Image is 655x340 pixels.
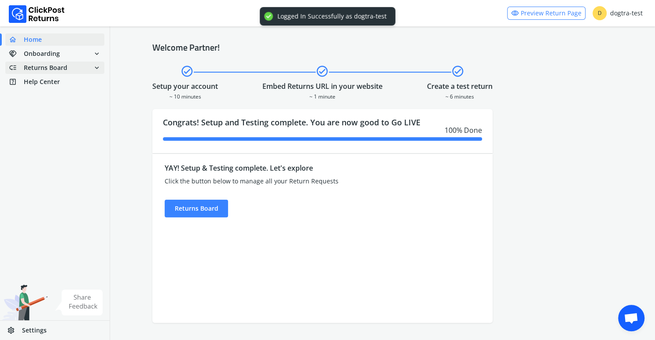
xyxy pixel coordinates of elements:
span: Settings [22,326,47,335]
img: Logo [9,5,65,23]
span: expand_more [93,48,101,60]
div: Logged In Successfully as dogtra-test [277,12,386,20]
span: Onboarding [24,49,60,58]
span: visibility [511,7,519,19]
span: low_priority [9,62,24,74]
img: share feedback [55,289,103,315]
span: help_center [9,76,24,88]
div: ~ 6 minutes [427,91,493,100]
span: expand_more [93,62,101,74]
span: Help Center [24,77,60,86]
span: Home [24,35,42,44]
div: dogtra-test [592,6,643,20]
a: visibilityPreview Return Page [507,7,585,20]
a: help_centerHelp Center [5,76,104,88]
span: handshake [9,48,24,60]
span: home [9,33,24,46]
div: 100 % Done [163,125,482,135]
span: Returns Board [24,63,67,72]
span: check_circle [316,63,329,79]
div: Congrats! Setup and Testing complete. You are now good to Go LIVE [152,109,493,153]
div: Embed Returns URL in your website [262,81,383,91]
div: YAY! Setup & Testing complete. Let's explore [165,163,395,173]
h4: Welcome Partner! [152,42,613,53]
div: Setup your account [152,81,218,91]
div: Open chat [618,305,644,331]
div: Create a test return [427,81,493,91]
span: settings [7,324,22,336]
div: Returns Board [165,200,228,217]
div: ~ 10 minutes [152,91,218,100]
a: homeHome [5,33,104,46]
div: ~ 1 minute [262,91,383,100]
span: D [592,6,607,20]
span: check_circle [451,63,464,79]
div: Click the button below to manage all your Return Requests [165,177,395,186]
span: check_circle [180,63,194,79]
